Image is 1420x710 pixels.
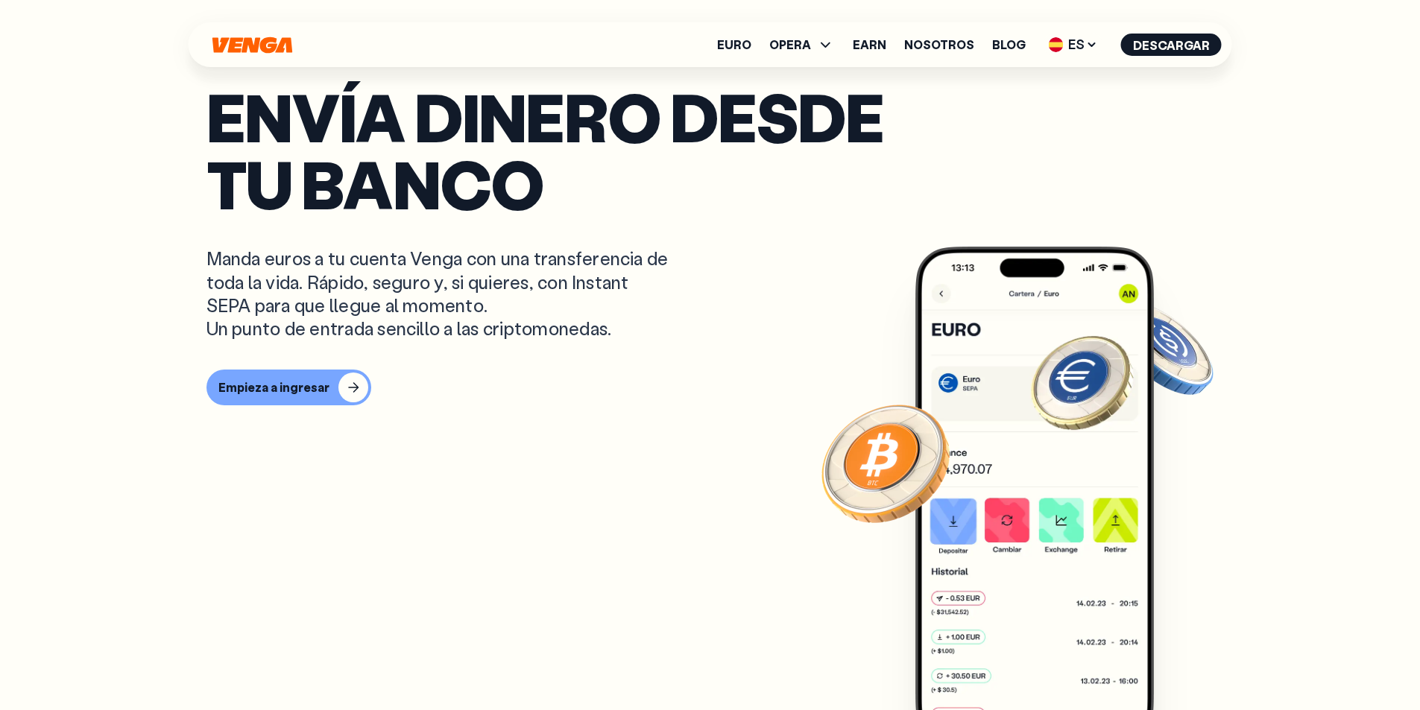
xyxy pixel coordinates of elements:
img: Bitcoin [818,396,953,530]
p: Envía dinero desde tu banco [206,83,1214,217]
a: Earn [853,39,886,51]
p: Manda euros a tu cuenta Venga con una transferencia de toda la vida. Rápido, seguro y, si quieres... [206,247,678,340]
img: flag-es [1049,37,1064,52]
button: Descargar [1121,34,1222,56]
span: OPERA [769,36,835,54]
span: ES [1044,33,1103,57]
button: Empieza a ingresar [206,370,371,405]
svg: Inicio [211,37,294,54]
div: Empieza a ingresar [218,380,329,395]
span: OPERA [769,39,811,51]
a: Nosotros [904,39,974,51]
a: Empieza a ingresar [206,370,1214,405]
img: USDC coin [1109,295,1217,402]
a: Blog [992,39,1026,51]
a: Euro [717,39,751,51]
